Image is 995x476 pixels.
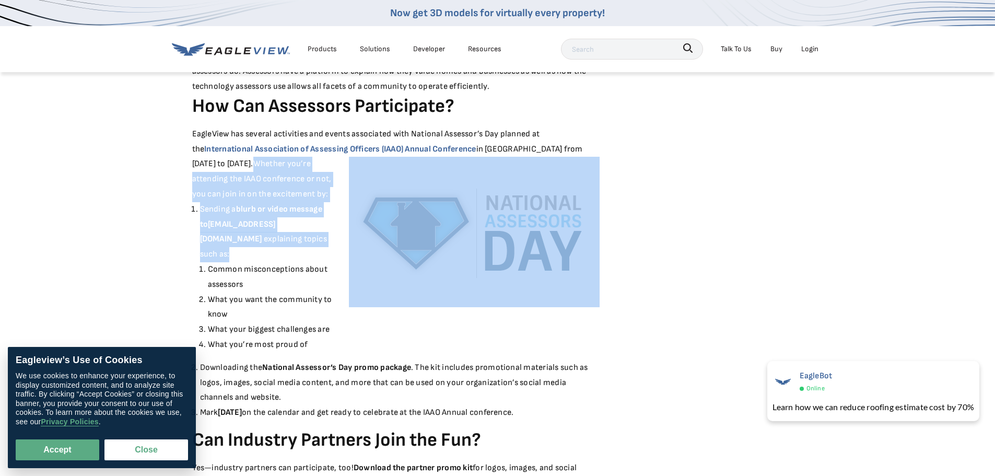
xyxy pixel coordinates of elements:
[200,405,600,421] li: Mark on the calendar and get ready to celebrate at the IAAO Annual conference.
[308,42,337,55] div: Products
[390,7,605,19] a: Now get 3D models for virtually every property!
[354,463,473,473] strong: Download the partner promo kit
[360,42,390,55] div: Solutions
[208,322,600,338] li: What your biggest challenges are
[104,439,188,460] button: Close
[208,293,600,323] li: What you want the community to know
[806,383,825,394] span: Online
[200,202,600,353] li: Sending a explaining topics such as:
[349,157,600,307] img: National Assessor’s Day
[208,262,600,293] li: Common misconceptions about assessors
[208,338,600,353] li: What you’re most proud of
[721,42,752,55] div: Talk To Us
[192,428,600,453] h4: Can Industry Partners Join the Fun?
[200,204,322,245] strong: blurb or video message to
[200,361,600,405] li: Downloading the . The kit includes promotional materials such as logos, images, social media cont...
[770,42,782,55] a: Buy
[192,95,600,119] h4: How Can Assessors Participate?
[468,42,501,55] div: Resources
[16,439,99,460] button: Accept
[800,371,833,381] span: EagleBot
[204,144,476,154] a: International Association of Assessing Officers (IAAO) Annual Conference
[218,408,241,417] strong: [DATE]
[262,363,411,373] strong: National Assessor’s Day promo package
[16,355,188,366] div: Eagleview’s Use of Cookies
[413,42,445,55] a: Developer
[772,401,974,413] div: Learn how we can reduce roofing estimate cost by 70%
[801,42,818,55] div: Login
[200,219,276,245] a: [EMAIL_ADDRESS][DOMAIN_NAME]
[561,39,703,60] input: Search
[16,371,188,426] div: We use cookies to enhance your experience, to display customized content, and to analyze site tra...
[41,417,98,426] a: Privacy Policies
[772,371,793,392] img: EagleBot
